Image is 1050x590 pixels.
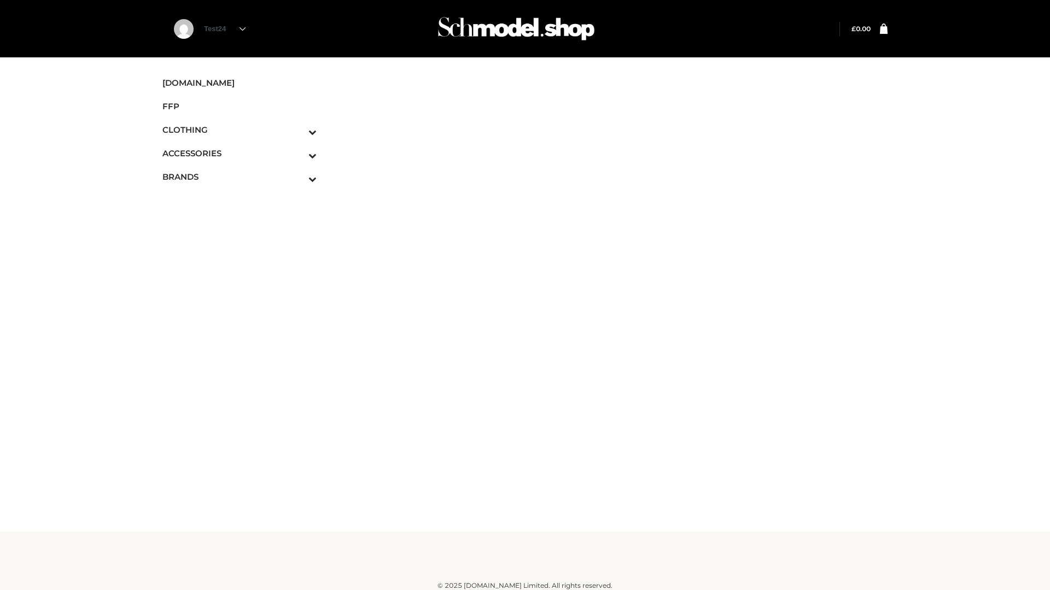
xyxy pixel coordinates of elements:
span: [DOMAIN_NAME] [162,76,317,89]
button: Toggle Submenu [278,118,317,141]
span: FFP [162,100,317,113]
bdi: 0.00 [851,25,871,33]
a: [DOMAIN_NAME] [162,71,317,95]
a: FFP [162,95,317,118]
a: BRANDSToggle Submenu [162,165,317,188]
img: Schmodel Admin 964 [434,7,598,50]
button: Toggle Submenu [278,165,317,188]
a: CLOTHINGToggle Submenu [162,118,317,141]
span: CLOTHING [162,123,317,136]
a: £0.00 [851,25,871,33]
span: BRANDS [162,170,317,183]
a: Test24 [204,25,246,33]
a: ACCESSORIESToggle Submenu [162,141,317,165]
button: Toggle Submenu [278,141,317,165]
span: £ [851,25,856,33]
span: ACCESSORIES [162,147,317,160]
